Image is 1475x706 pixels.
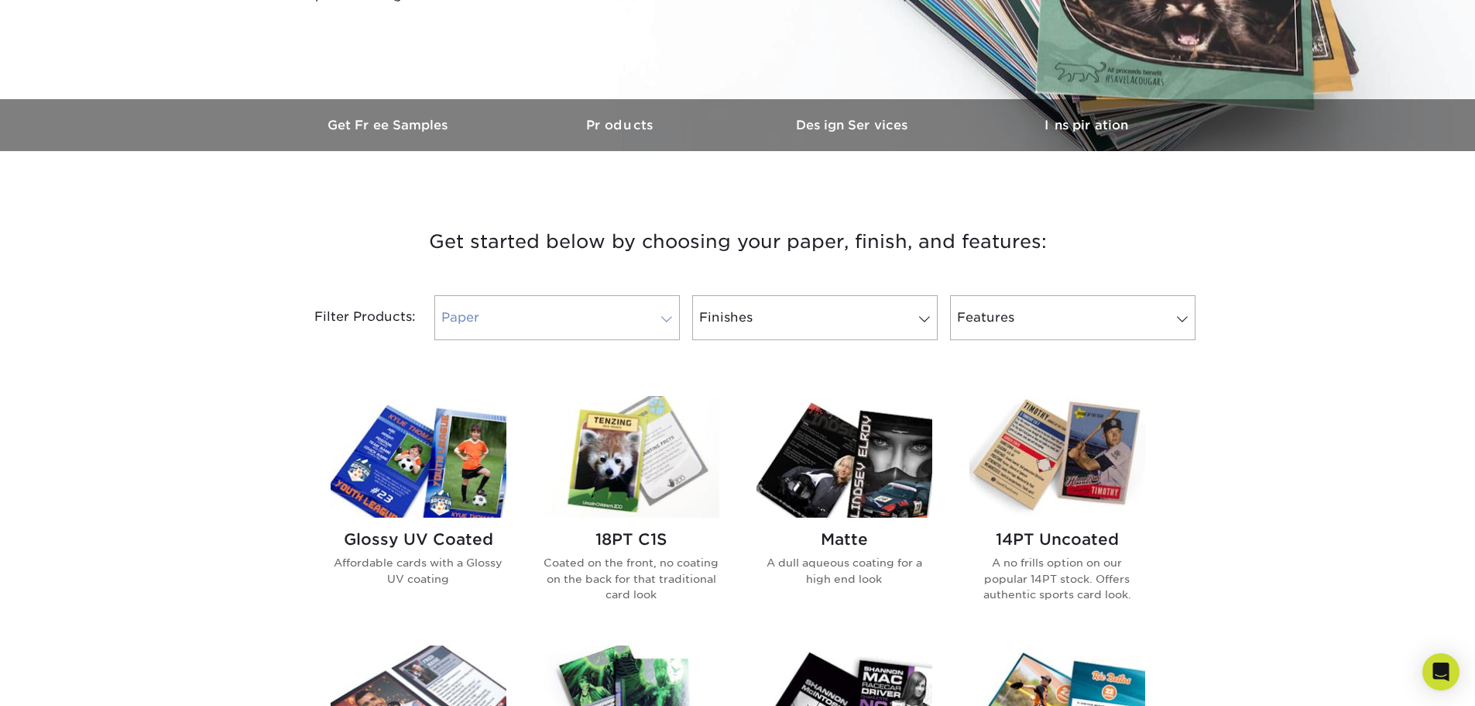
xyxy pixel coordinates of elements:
h2: Glossy UV Coated [331,530,506,549]
h3: Design Services [738,118,970,133]
img: 14PT Uncoated Trading Cards [969,396,1145,518]
img: 18PT C1S Trading Cards [544,396,719,518]
h2: 18PT C1S [544,530,719,549]
iframe: Google Customer Reviews [4,659,132,701]
a: Inspiration [970,99,1202,151]
a: Design Services [738,99,970,151]
img: Matte Trading Cards [756,396,932,518]
p: A no frills option on our popular 14PT stock. Offers authentic sports card look. [969,555,1145,602]
a: Paper [434,295,680,340]
img: Glossy UV Coated Trading Cards [331,396,506,518]
a: Products [506,99,738,151]
h2: Matte [756,530,932,549]
a: Glossy UV Coated Trading Cards Glossy UV Coated Affordable cards with a Glossy UV coating [331,396,506,627]
a: Matte Trading Cards Matte A dull aqueous coating for a high end look [756,396,932,627]
div: Open Intercom Messenger [1422,653,1460,691]
p: A dull aqueous coating for a high end look [756,555,932,587]
a: 18PT C1S Trading Cards 18PT C1S Coated on the front, no coating on the back for that traditional ... [544,396,719,627]
h3: Products [506,118,738,133]
h3: Get Free Samples [273,118,506,133]
a: Get Free Samples [273,99,506,151]
a: 14PT Uncoated Trading Cards 14PT Uncoated A no frills option on our popular 14PT stock. Offers au... [969,396,1145,627]
h3: Get started below by choosing your paper, finish, and features: [285,207,1191,277]
h2: 14PT Uncoated [969,530,1145,549]
div: Filter Products: [273,295,428,340]
a: Finishes [692,295,938,340]
a: Features [950,295,1195,340]
h3: Inspiration [970,118,1202,133]
p: Coated on the front, no coating on the back for that traditional card look [544,555,719,602]
p: Affordable cards with a Glossy UV coating [331,555,506,587]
